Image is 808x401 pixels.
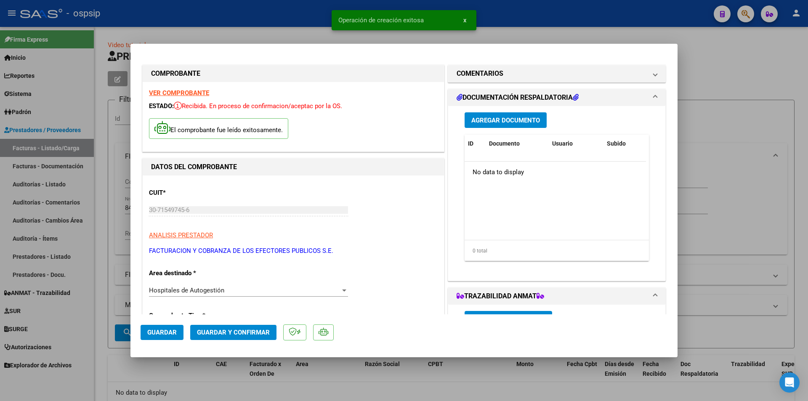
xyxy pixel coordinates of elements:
[147,329,177,336] span: Guardar
[646,135,688,153] datatable-header-cell: Acción
[779,372,800,393] div: Open Intercom Messenger
[465,311,552,327] button: Agregar Trazabilidad
[486,135,549,153] datatable-header-cell: Documento
[465,135,486,153] datatable-header-cell: ID
[149,188,236,198] p: CUIT
[448,106,665,281] div: DOCUMENTACIÓN RESPALDATORIA
[190,325,276,340] button: Guardar y Confirmar
[549,135,603,153] datatable-header-cell: Usuario
[149,231,213,239] span: ANALISIS PRESTADOR
[448,288,665,305] mat-expansion-panel-header: TRAZABILIDAD ANMAT
[149,268,236,278] p: Area destinado *
[552,140,573,147] span: Usuario
[457,69,503,79] h1: COMENTARIOS
[151,163,237,171] strong: DATOS DEL COMPROBANTE
[338,16,424,24] span: Operación de creación exitosa
[197,329,270,336] span: Guardar y Confirmar
[151,69,200,77] strong: COMPROBANTE
[468,140,473,147] span: ID
[489,140,520,147] span: Documento
[149,102,174,110] span: ESTADO:
[149,89,209,97] a: VER COMPROBANTE
[463,16,466,24] span: x
[149,311,236,321] p: Comprobante Tipo *
[457,13,473,28] button: x
[465,162,646,183] div: No data to display
[465,240,649,261] div: 0 total
[174,102,342,110] span: Recibida. En proceso de confirmacion/aceptac por la OS.
[448,65,665,82] mat-expansion-panel-header: COMENTARIOS
[448,89,665,106] mat-expansion-panel-header: DOCUMENTACIÓN RESPALDATORIA
[465,112,547,128] button: Agregar Documento
[141,325,183,340] button: Guardar
[471,117,540,124] span: Agregar Documento
[149,118,288,139] p: El comprobante fue leído exitosamente.
[457,291,544,301] h1: TRAZABILIDAD ANMAT
[607,140,626,147] span: Subido
[603,135,646,153] datatable-header-cell: Subido
[149,287,224,294] span: Hospitales de Autogestión
[149,246,438,256] p: FACTURACION Y COBRANZA DE LOS EFECTORES PUBLICOS S.E.
[457,93,579,103] h1: DOCUMENTACIÓN RESPALDATORIA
